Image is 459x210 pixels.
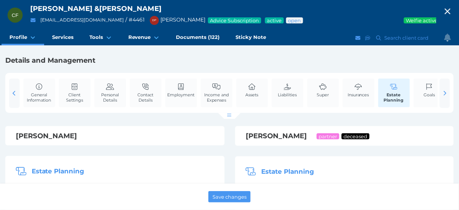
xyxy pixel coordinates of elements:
[5,56,454,65] h1: Details and Management
[44,30,82,45] a: Services
[246,92,259,97] span: Assets
[8,8,23,23] div: Christine Findlay
[246,131,443,141] h1: [PERSON_NAME]
[94,4,162,13] span: & [PERSON_NAME]
[318,133,338,139] span: partner
[96,92,124,103] span: Personal Details
[25,92,53,103] span: General Information
[128,34,151,40] span: Revenue
[405,17,438,23] span: Welfie active
[262,168,314,175] span: Estate Planning
[32,168,85,175] span: Estate Planning
[59,79,91,107] a: Client Settings
[422,79,437,102] a: Goals
[89,34,103,40] span: Tools
[208,191,251,202] button: Save changes
[201,79,233,107] a: Income and Expenses
[278,92,297,97] span: Liabilities
[315,79,331,102] a: Super
[378,79,410,107] a: Estate Planning
[346,79,371,102] a: Insurances
[354,33,362,43] button: Email
[317,92,329,97] span: Super
[380,92,408,103] span: Estate Planning
[383,35,432,41] span: Search client card
[61,92,89,103] span: Client Settings
[130,79,162,107] a: Contact Details
[266,17,282,23] span: Service package status: Active service agreement in place
[424,92,435,97] span: Goals
[120,30,168,45] a: Revenue
[52,34,74,40] span: Services
[244,79,260,102] a: Assets
[150,16,159,25] div: David Parry
[203,92,231,103] span: Income and Expenses
[168,30,228,45] a: Documents (122)
[23,79,55,107] a: General Information
[236,34,266,40] span: Sticky Note
[166,79,197,102] a: Employment
[373,33,433,43] button: Search client card
[213,194,246,200] span: Save changes
[152,19,156,22] span: DP
[40,17,124,23] a: [EMAIL_ADDRESS][DOMAIN_NAME]
[30,4,92,13] span: [PERSON_NAME]
[288,17,302,23] span: Advice status: Review not yet booked in
[132,92,160,103] span: Contact Details
[16,131,214,141] h1: [PERSON_NAME]
[176,34,220,40] span: Documents (122)
[168,92,195,97] span: Employment
[276,79,299,102] a: Liabilities
[343,133,368,139] span: deceased
[146,16,205,23] span: [PERSON_NAME]
[125,16,145,23] span: / # 4461
[2,30,44,45] a: Profile
[364,33,372,43] button: SMS
[28,15,38,25] button: Email
[9,34,27,40] span: Profile
[12,12,18,18] span: CF
[209,17,260,23] span: Advice Subscription
[94,79,126,107] a: Personal Details
[348,92,369,97] span: Insurances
